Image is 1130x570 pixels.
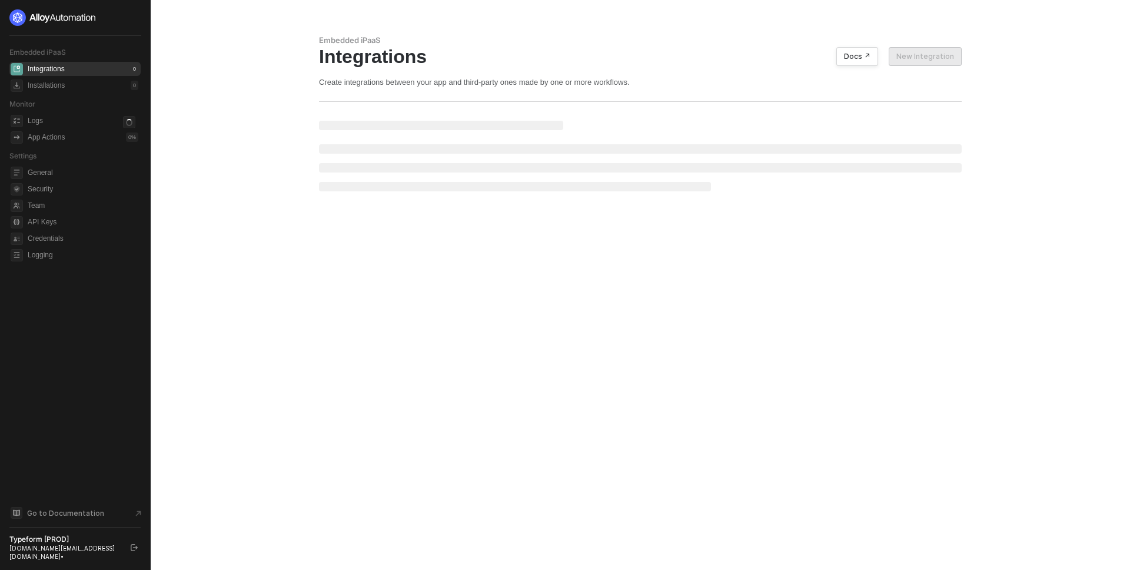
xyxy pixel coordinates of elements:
span: icon-logs [11,115,23,127]
div: Integrations [319,45,962,68]
span: security [11,183,23,195]
span: icon-loader [123,116,135,128]
span: Settings [9,151,36,160]
span: Credentials [28,231,138,246]
span: team [11,200,23,212]
img: logo [9,9,97,26]
span: credentials [11,233,23,245]
div: Docs ↗ [844,52,870,61]
span: documentation [11,507,22,519]
div: [DOMAIN_NAME][EMAIL_ADDRESS][DOMAIN_NAME] • [9,544,120,561]
span: Monitor [9,100,35,108]
span: API Keys [28,215,138,229]
span: general [11,167,23,179]
div: Installations [28,81,65,91]
div: Create integrations between your app and third-party ones made by one or more workflows. [319,77,962,87]
a: Knowledge Base [9,506,141,520]
span: integrations [11,63,23,75]
div: Integrations [28,64,65,74]
div: Logs [28,116,43,126]
button: Docs ↗ [836,47,878,66]
span: document-arrow [132,508,144,519]
div: 0 [131,81,138,90]
div: App Actions [28,132,65,142]
span: Team [28,198,138,213]
div: 0 % [126,132,138,142]
span: Security [28,182,138,196]
div: 0 [131,64,138,74]
span: logging [11,249,23,261]
span: logout [131,544,138,551]
span: Go to Documentation [27,508,104,518]
span: installations [11,79,23,92]
span: General [28,165,138,180]
a: logo [9,9,141,26]
button: New Integration [889,47,962,66]
span: Embedded iPaaS [9,48,66,57]
span: api-key [11,216,23,228]
span: Logging [28,248,138,262]
span: icon-app-actions [11,131,23,144]
div: Typeform [PROD] [9,535,120,544]
div: Embedded iPaaS [319,35,962,45]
